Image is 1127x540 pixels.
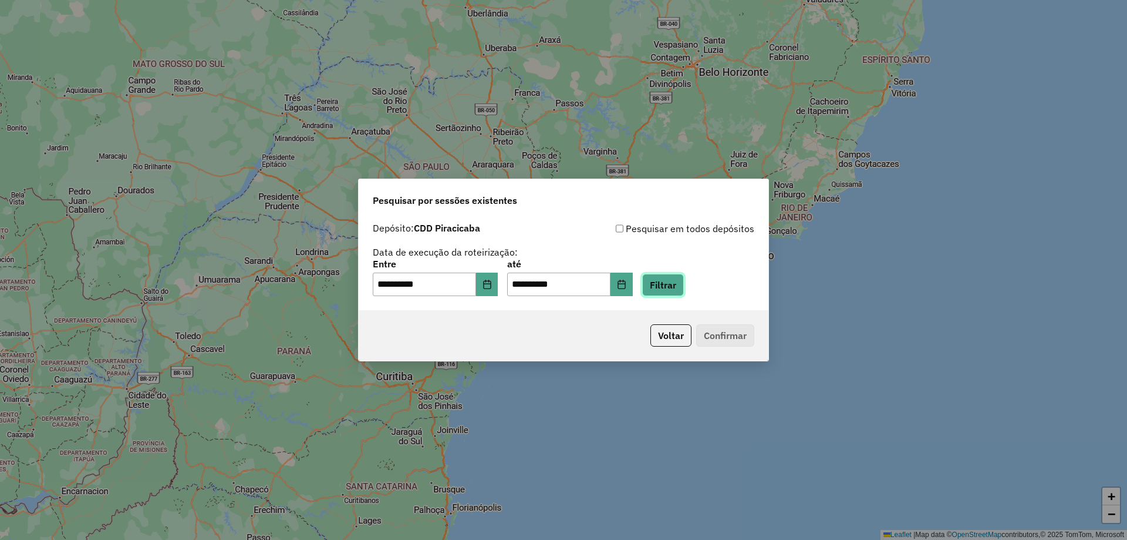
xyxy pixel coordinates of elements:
div: Pesquisar em todos depósitos [563,222,754,236]
strong: CDD Piracicaba [414,222,480,234]
button: Voltar [650,324,691,347]
button: Choose Date [610,273,633,296]
span: Pesquisar por sessões existentes [373,193,517,207]
label: até [507,257,632,271]
button: Filtrar [642,274,684,296]
button: Choose Date [476,273,498,296]
label: Data de execução da roteirização: [373,245,518,259]
label: Entre [373,257,498,271]
label: Depósito: [373,221,480,235]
